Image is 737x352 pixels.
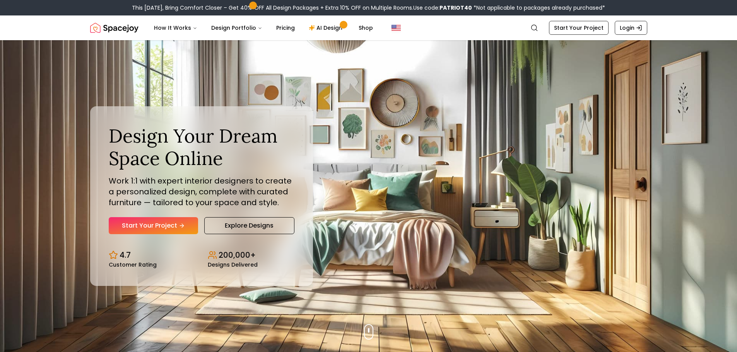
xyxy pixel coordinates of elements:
[413,4,472,12] span: Use code:
[615,21,647,35] a: Login
[109,262,157,267] small: Customer Rating
[472,4,605,12] span: *Not applicable to packages already purchased*
[90,20,139,36] a: Spacejoy
[148,20,203,36] button: How It Works
[109,217,198,234] a: Start Your Project
[120,250,131,260] p: 4.7
[352,20,379,36] a: Shop
[132,4,605,12] div: This [DATE], Bring Comfort Closer – Get 40% OFF All Design Packages + Extra 10% OFF on Multiple R...
[204,217,294,234] a: Explore Designs
[148,20,379,36] nav: Main
[303,20,351,36] a: AI Design
[439,4,472,12] b: PATRIOT40
[392,23,401,32] img: United States
[90,15,647,40] nav: Global
[109,175,294,208] p: Work 1:1 with expert interior designers to create a personalized design, complete with curated fu...
[205,20,268,36] button: Design Portfolio
[109,243,294,267] div: Design stats
[219,250,256,260] p: 200,000+
[90,20,139,36] img: Spacejoy Logo
[208,262,258,267] small: Designs Delivered
[270,20,301,36] a: Pricing
[549,21,609,35] a: Start Your Project
[109,125,294,169] h1: Design Your Dream Space Online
